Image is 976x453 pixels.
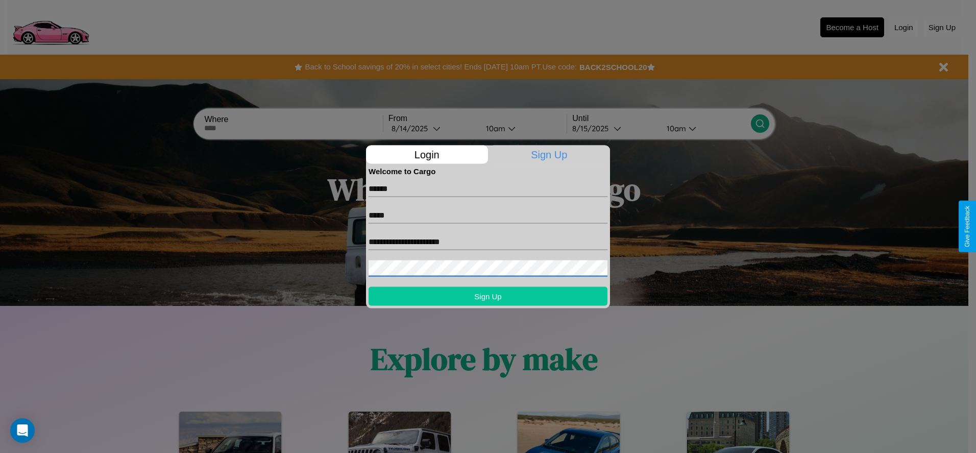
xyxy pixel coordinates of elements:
[489,145,611,163] p: Sign Up
[366,145,488,163] p: Login
[10,418,35,443] div: Open Intercom Messenger
[369,287,607,305] button: Sign Up
[964,206,971,247] div: Give Feedback
[369,166,607,175] h4: Welcome to Cargo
